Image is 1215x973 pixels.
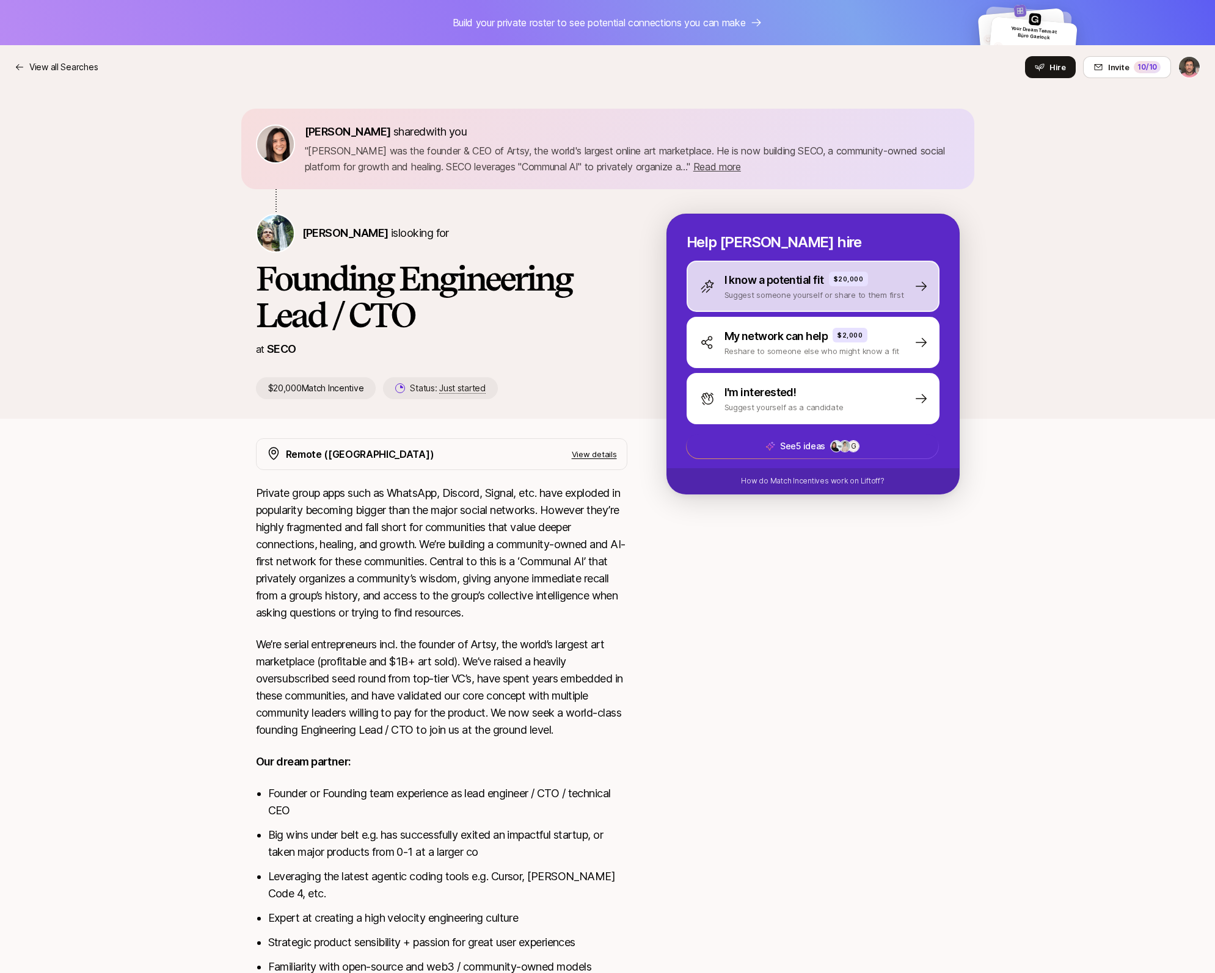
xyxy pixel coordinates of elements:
[305,123,472,140] p: shared
[831,441,842,452] img: ce8d203f_2d5f_431f_9ae0_055b6e223ac7.jpg
[724,345,900,357] p: Reshare to someone else who might know a fit
[1083,56,1171,78] button: Invite10/10
[257,126,294,162] img: 71d7b91d_d7cb_43b4_a7ea_a9b2f2cc6e03.jpg
[724,401,844,413] p: Suggest yourself as a candidate
[302,226,389,239] span: [PERSON_NAME]
[29,60,98,74] p: View all Searches
[687,234,940,251] p: Help [PERSON_NAME] hire
[268,910,627,927] li: Expert at creating a high velocity engineering culture
[268,868,627,902] li: Leveraging the latest agentic coding tools e.g. Cursor, [PERSON_NAME] Code 4, etc.
[410,381,485,396] p: Status:
[839,441,850,452] img: ACg8ocKhcGRvChYzWN2dihFRyxedT7mU-5ndcsMXykEoNcm4V62MVdan=s160-c
[1108,61,1129,73] span: Invite
[724,328,828,345] p: My network can help
[453,15,746,31] p: Build your private roster to see potential connections you can make
[837,330,863,340] p: $2,000
[256,341,265,357] p: at
[850,443,856,450] p: G
[834,274,864,284] p: $20,000
[305,143,960,175] p: " [PERSON_NAME] was the founder & CEO of Artsy, the world's largest online art marketplace. He is...
[1029,13,1042,26] img: 5451df36_9c9d_457a_913d_2fd19768d672.jpg
[1179,57,1200,78] img: Glenn Garriock
[1007,44,1072,57] p: Someone incredible
[724,272,824,289] p: I know a potential fit
[724,289,904,301] p: Suggest someone yourself or share to them first
[741,476,884,486] p: How do Match Incentives work on Liftoff?
[1178,56,1200,78] button: Glenn Garriock
[257,215,294,251] img: Carter Cleveland
[267,341,296,358] p: SECO
[256,636,627,739] p: We’re serial entrepreneurs incl. the founder of Artsy, the world’s largest art marketplace (profi...
[256,260,627,333] h1: Founding Engineering Lead / CTO
[1011,25,1057,41] span: Your Dream Team at Büro Garriock
[268,785,627,819] li: Founder or Founding team experience as lead engineer / CTO / technical CEO
[724,384,797,401] p: I'm interested!
[572,448,617,460] p: View details
[1134,61,1161,73] div: 10 /10
[1025,56,1076,78] button: Hire
[1049,61,1066,73] span: Hire
[256,485,627,621] p: Private group apps such as WhatsApp, Discord, Signal, etc. have exploded in popularity becoming b...
[302,225,449,242] p: is looking for
[286,446,434,462] p: Remote ([GEOGRAPHIC_DATA])
[779,439,825,454] p: See 5 ideas
[1014,4,1027,17] img: effd530d_ba41_4737_a34d_a98c4e7491eb.jpg
[268,827,627,861] li: Big wins under belt e.g. has successfully exited an impactful startup, or taken major products fr...
[693,161,741,173] span: Read more
[305,125,391,138] span: [PERSON_NAME]
[993,42,1004,52] img: default-avatar.svg
[686,433,939,459] button: See5 ideasG
[983,34,994,45] img: default-avatar.svg
[256,755,351,768] strong: Our dream partner:
[268,934,627,951] li: Strategic product sensibility + passion for great user experiences
[256,377,376,399] p: $20,000 Match Incentive
[439,383,486,394] span: Just started
[426,125,467,138] span: with you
